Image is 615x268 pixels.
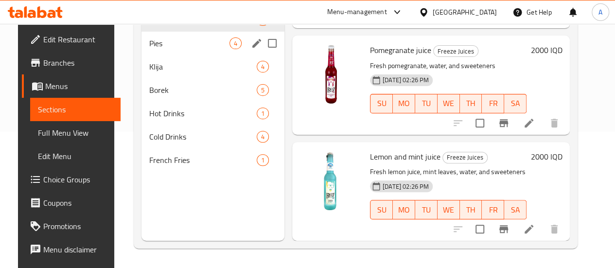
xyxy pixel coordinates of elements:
[22,28,121,51] a: Edit Restaurant
[441,203,456,217] span: WE
[22,214,121,238] a: Promotions
[149,61,257,72] span: Klija
[393,94,415,113] button: MO
[22,51,121,74] a: Branches
[379,75,433,85] span: [DATE] 02:26 PM
[300,43,362,106] img: Pomegranate juice
[442,152,488,163] div: Freeze Juices
[460,200,482,219] button: TH
[370,166,527,178] p: Fresh lemon juice, mint leaves, water, and sweeteners
[543,111,566,135] button: delete
[38,104,113,115] span: Sections
[43,244,113,255] span: Menu disclaimer
[22,191,121,214] a: Coupons
[434,46,478,57] span: Freeze Juices
[141,4,284,176] nav: Menu sections
[257,61,269,72] div: items
[257,109,268,118] span: 1
[43,220,113,232] span: Promotions
[504,200,527,219] button: SA
[22,74,121,98] a: Menus
[415,200,438,219] button: TU
[523,117,535,129] a: Edit menu item
[257,86,268,95] span: 5
[327,6,387,18] div: Menu-management
[374,203,389,217] span: SU
[374,96,389,110] span: SU
[486,96,500,110] span: FR
[492,217,515,241] button: Branch-specific-item
[141,102,284,125] div: Hot Drinks1
[43,57,113,69] span: Branches
[486,203,500,217] span: FR
[492,111,515,135] button: Branch-specific-item
[38,127,113,139] span: Full Menu View
[30,121,121,144] a: Full Menu View
[257,62,268,71] span: 4
[460,94,482,113] button: TH
[370,200,393,219] button: SU
[530,150,562,163] h6: 2000 IQD
[229,37,242,49] div: items
[30,144,121,168] a: Edit Menu
[43,197,113,209] span: Coupons
[523,223,535,235] a: Edit menu item
[438,200,460,219] button: WE
[464,96,478,110] span: TH
[370,60,527,72] p: Fresh pomegranate, water, and sweeteners
[470,113,490,133] span: Select to update
[598,7,602,18] span: A
[141,32,284,55] div: Pies4edit
[43,34,113,45] span: Edit Restaurant
[464,203,478,217] span: TH
[530,43,562,57] h6: 2000 IQD
[370,149,440,164] span: Lemon and mint juice
[30,98,121,121] a: Sections
[419,203,434,217] span: TU
[230,39,241,48] span: 4
[438,94,460,113] button: WE
[149,37,229,49] span: Pies
[443,152,487,163] span: Freeze Juices
[149,107,257,119] span: Hot Drinks
[370,94,393,113] button: SU
[508,96,523,110] span: SA
[141,125,284,148] div: Cold Drinks4
[441,96,456,110] span: WE
[508,203,523,217] span: SA
[22,168,121,191] a: Choice Groups
[419,96,434,110] span: TU
[257,132,268,142] span: 4
[141,78,284,102] div: Borek5
[543,217,566,241] button: delete
[22,238,121,261] a: Menu disclaimer
[257,84,269,96] div: items
[393,200,415,219] button: MO
[370,43,431,57] span: Pomegranate juice
[504,94,527,113] button: SA
[257,131,269,143] div: items
[38,150,113,162] span: Edit Menu
[45,80,113,92] span: Menus
[149,84,257,96] span: Borek
[300,150,362,212] img: Lemon and mint juice
[397,203,411,217] span: MO
[257,107,269,119] div: items
[397,96,411,110] span: MO
[141,55,284,78] div: Klija4
[43,174,113,185] span: Choice Groups
[482,94,504,113] button: FR
[433,7,497,18] div: [GEOGRAPHIC_DATA]
[482,200,504,219] button: FR
[149,154,257,166] span: French Fries
[141,148,284,172] div: French Fries1
[433,45,478,57] div: Freeze Juices
[470,219,490,239] span: Select to update
[149,131,257,143] span: Cold Drinks
[379,182,433,191] span: [DATE] 02:26 PM
[249,36,264,51] button: edit
[415,94,438,113] button: TU
[257,156,268,165] span: 1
